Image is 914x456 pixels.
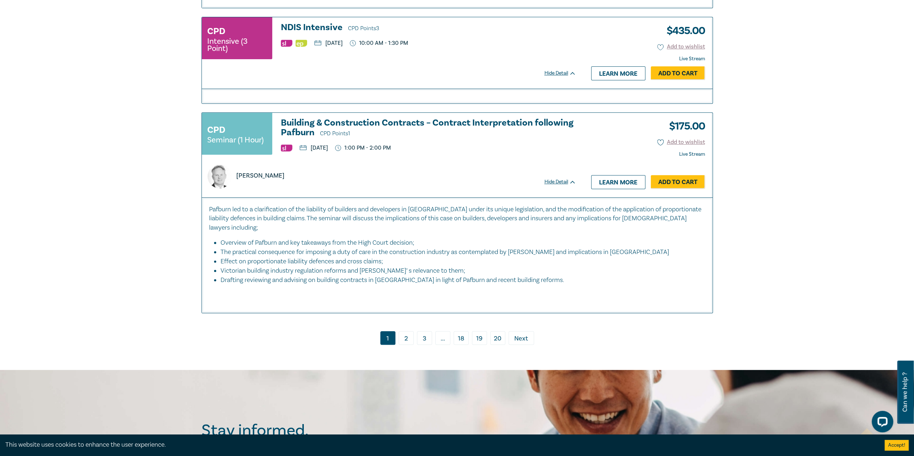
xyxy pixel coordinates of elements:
[435,331,450,345] span: ...
[490,331,505,345] a: 20
[201,421,371,440] h2: Stay informed.
[221,257,698,266] li: Effect on proportionate liability defences and cross claims;
[348,25,379,32] span: CPD Points 3
[207,136,264,144] small: Seminar (1 Hour)
[661,23,705,39] h3: $ 435.00
[679,151,705,158] strong: Live Stream
[380,331,395,345] a: 1
[651,66,705,80] a: Add to Cart
[664,118,705,135] h3: $ 175.00
[281,118,576,138] a: Building & Construction Contracts – Contract Interpretation following Pafburn CPD Points1
[679,56,705,62] strong: Live Stream
[236,171,284,180] p: [PERSON_NAME]
[5,440,874,450] div: This website uses cookies to enhance the user experience.
[300,145,328,151] p: [DATE]
[281,40,292,47] img: Substantive Law
[399,331,414,345] a: 2
[207,25,225,38] h3: CPD
[509,331,534,345] a: Next
[281,145,292,151] img: Substantive Law
[657,43,705,51] button: Add to wishlist
[221,238,698,248] li: Overview of Pafburn and key takeaways from the High Court decision;
[417,331,432,345] a: 3
[901,365,908,419] span: Can we help ?
[281,118,576,138] h3: Building & Construction Contracts – Contract Interpretation following Pafburn
[454,331,469,345] a: 18
[314,40,343,46] p: [DATE]
[320,130,350,137] span: CPD Points 1
[207,123,225,136] h3: CPD
[885,440,909,451] button: Accept cookies
[514,334,528,343] span: Next
[866,408,896,438] iframe: LiveChat chat widget
[281,23,576,33] a: NDIS Intensive CPD Points3
[281,23,576,33] h3: NDIS Intensive
[591,66,645,80] a: Learn more
[472,331,487,345] a: 19
[657,138,705,146] button: Add to wishlist
[544,70,584,77] div: Hide Detail
[221,266,698,276] li: Victorian building industry regulation reforms and [PERSON_NAME]’ s relevance to them;
[591,175,645,189] a: Learn more
[221,276,705,285] li: Drafting reviewing and advising on building contracts in [GEOGRAPHIC_DATA] in light of Pafburn an...
[350,40,408,47] p: 10:00 AM - 1:30 PM
[335,145,391,151] p: 1:00 PM - 2:00 PM
[296,40,307,47] img: Ethics & Professional Responsibility
[207,38,267,52] small: Intensive (3 Point)
[208,164,232,188] img: https://s3.ap-southeast-2.amazonaws.com/leo-cussen-store-production-content/Contacts/Ross%20Donal...
[209,205,705,233] p: Pafburn led to a clarification of the liability of builders and developers in [GEOGRAPHIC_DATA] u...
[544,178,584,185] div: Hide Detail
[221,248,698,257] li: The practical consequence for imposing a duty of care in the construction industry as contemplate...
[651,175,705,189] a: Add to Cart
